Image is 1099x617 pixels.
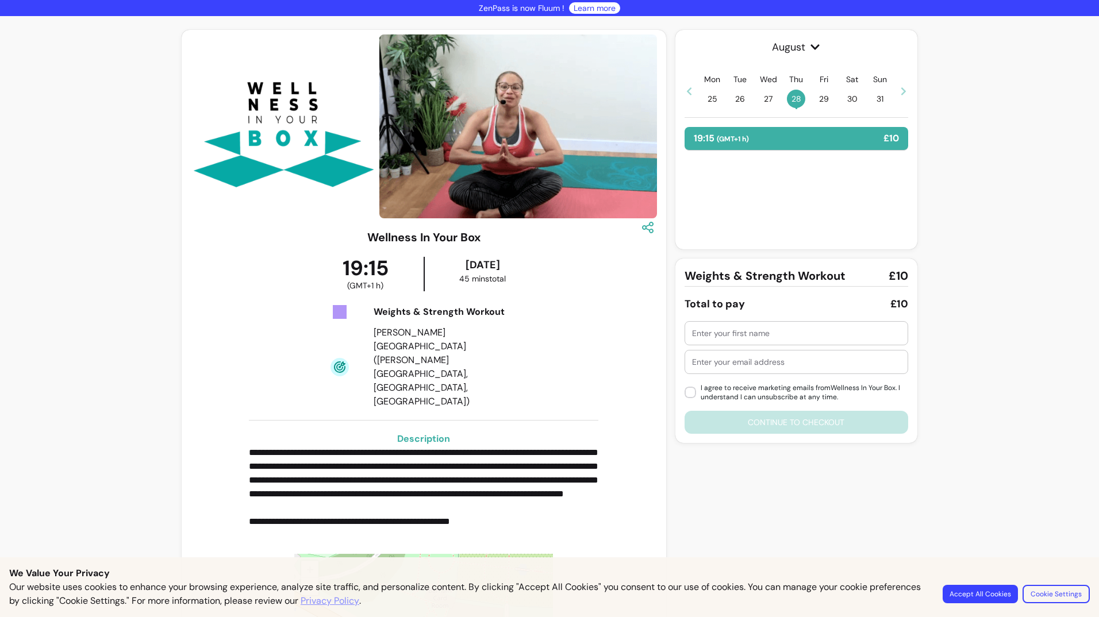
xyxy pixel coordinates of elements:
p: Our website uses cookies to enhance your browsing experience, analyze site traffic, and personali... [9,580,929,608]
span: 30 [843,90,862,108]
img: https://d22cr2pskkweo8.cloudfront.net/8d2d2094-f85a-481e-bbae-b510982b276f [191,34,375,218]
div: 19:15 [308,257,424,291]
p: 19:15 [694,132,749,145]
span: 27 [759,90,778,108]
h3: Wellness In Your Box [367,229,481,245]
span: Weights & Strength Workout [685,268,846,284]
span: 25 [703,90,721,108]
p: Wed [760,74,777,85]
img: https://d22cr2pskkweo8.cloudfront.net/f3de0864-8db8-4b04-a33f-e4e22b96411d [379,34,706,218]
p: Thu [789,74,803,85]
div: £10 [890,296,908,312]
span: 31 [871,90,889,108]
p: £10 [883,132,899,145]
p: Mon [704,74,720,85]
p: ZenPass is now Fluum ! [479,2,564,14]
div: Weights & Strength Workout [374,305,537,319]
a: Learn more [574,2,616,14]
button: Accept All Cookies [943,585,1018,603]
span: 28 [787,90,805,108]
input: Enter your email address [692,356,901,368]
div: Total to pay [685,296,745,312]
h3: Description [249,432,598,446]
button: Cookie Settings [1023,585,1090,603]
span: 29 [815,90,833,108]
div: [PERSON_NAME][GEOGRAPHIC_DATA] ([PERSON_NAME][GEOGRAPHIC_DATA], [GEOGRAPHIC_DATA], [GEOGRAPHIC_DA... [374,326,537,408]
span: 26 [731,90,750,108]
div: 45 mins total [427,273,538,284]
div: [DATE] [427,257,538,273]
span: ( GMT+1 h ) [717,134,749,144]
span: ( GMT+1 h ) [347,280,383,291]
p: Sat [846,74,858,85]
span: £10 [889,268,908,284]
span: August [685,39,908,55]
p: Tue [733,74,747,85]
img: Tickets Icon [331,303,349,321]
p: We Value Your Privacy [9,566,1090,580]
input: Enter your first name [692,327,901,339]
a: Privacy Policy [301,594,359,608]
p: Fri [820,74,828,85]
p: Sun [873,74,887,85]
span: • [795,102,798,114]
